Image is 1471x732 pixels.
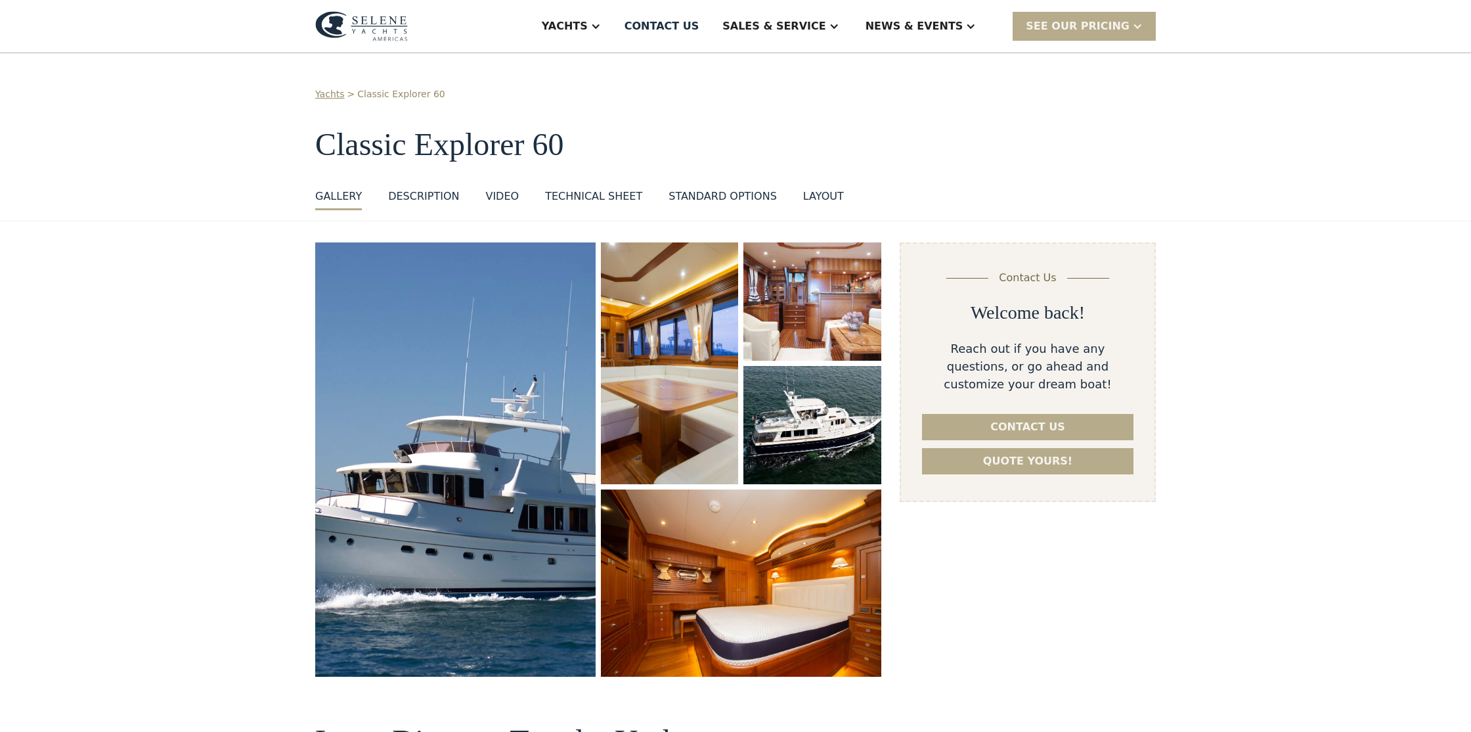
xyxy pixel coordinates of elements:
div: standard options [669,189,777,204]
a: GALLERY [315,189,362,210]
h2: Welcome back! [971,302,1085,324]
div: Contact US [625,18,699,34]
div: News & EVENTS [866,18,963,34]
a: open lightbox [601,490,881,677]
div: DESCRIPTION [388,189,459,204]
div: Contact Us [999,270,1056,286]
div: Technical sheet [545,189,642,204]
div: SEE Our Pricing [1026,18,1130,34]
a: Contact us [922,414,1133,440]
div: Reach out if you have any questions, or go ahead and customize your dream boat! [922,340,1133,393]
a: Classic Explorer 60 [357,87,445,101]
a: Yachts [315,87,345,101]
a: VIDEO [485,189,519,210]
a: Quote yours! [922,448,1133,474]
div: SEE Our Pricing [1013,12,1156,40]
a: open lightbox [601,242,738,484]
div: Yachts [542,18,588,34]
a: open lightbox [315,242,596,677]
a: standard options [669,189,777,210]
a: open lightbox [743,366,881,484]
div: GALLERY [315,189,362,204]
a: DESCRIPTION [388,189,459,210]
div: > [347,87,355,101]
a: layout [803,189,844,210]
div: Sales & Service [722,18,825,34]
div: VIDEO [485,189,519,204]
a: open lightbox [743,242,881,361]
h1: Classic Explorer 60 [315,127,1156,162]
a: Technical sheet [545,189,642,210]
div: layout [803,189,844,204]
img: logo [315,11,408,41]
